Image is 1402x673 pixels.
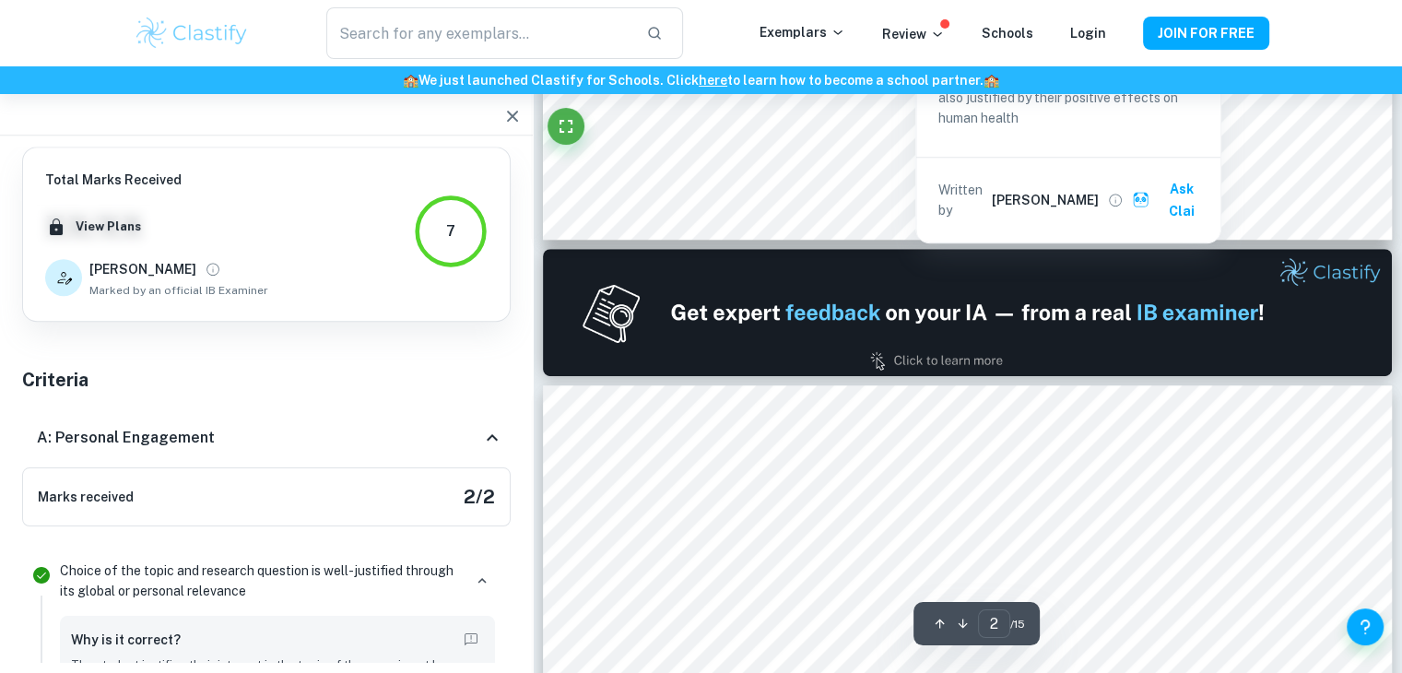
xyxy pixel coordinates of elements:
[1102,187,1128,213] button: View full profile
[200,256,226,282] button: View full profile
[458,627,484,653] button: Report mistake/confusion
[446,220,455,242] div: 7
[1128,172,1213,228] button: Ask Clai
[89,259,196,279] h6: [PERSON_NAME]
[938,180,988,220] p: Written by
[982,26,1033,41] a: Schools
[1132,191,1149,208] img: clai.svg
[22,408,511,467] div: A: Personal Engagement
[4,70,1398,90] h6: We just launched Clastify for Schools. Click to learn how to become a school partner.
[37,427,215,449] h6: A: Personal Engagement
[760,22,845,42] p: Exemplars
[22,366,511,394] h5: Criteria
[38,487,134,507] h6: Marks received
[45,170,268,190] h6: Total Marks Received
[699,73,727,88] a: here
[403,73,418,88] span: 🏫
[1347,608,1384,645] button: Help and Feedback
[992,190,1099,210] h6: [PERSON_NAME]
[1010,616,1025,632] span: / 15
[464,483,495,511] h5: 2 / 2
[71,213,146,241] button: View Plans
[882,24,945,44] p: Review
[134,15,251,52] img: Clastify logo
[60,561,462,601] p: Choice of the topic and research question is well-justified through its global or personal relevance
[1143,17,1269,50] button: JOIN FOR FREE
[984,73,999,88] span: 🏫
[1070,26,1106,41] a: Login
[89,282,268,299] span: Marked by an official IB Examiner
[548,108,584,145] button: Fullscreen
[71,630,181,650] h6: Why is it correct?
[543,249,1393,376] img: Ad
[30,564,53,586] svg: Correct
[326,7,630,59] input: Search for any exemplars...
